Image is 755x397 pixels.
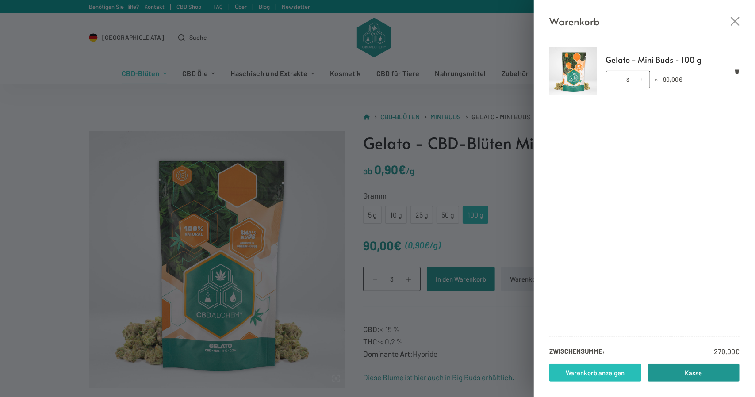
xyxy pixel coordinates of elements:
a: Gelato - Mini Buds - 100 g [606,53,740,66]
a: Remove Gelato - Mini Buds - 100 g from cart [735,69,740,73]
strong: Zwischensumme: [549,346,605,357]
bdi: 90,00 [663,76,683,83]
bdi: 270,00 [714,347,740,355]
a: Kasse [648,364,740,382]
span: € [735,347,740,355]
input: Produktmenge [606,71,650,88]
span: × [655,76,658,83]
a: Warenkorb anzeigen [549,364,641,382]
button: Close cart drawer [731,17,740,26]
span: € [679,76,683,83]
span: Warenkorb [549,13,600,29]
